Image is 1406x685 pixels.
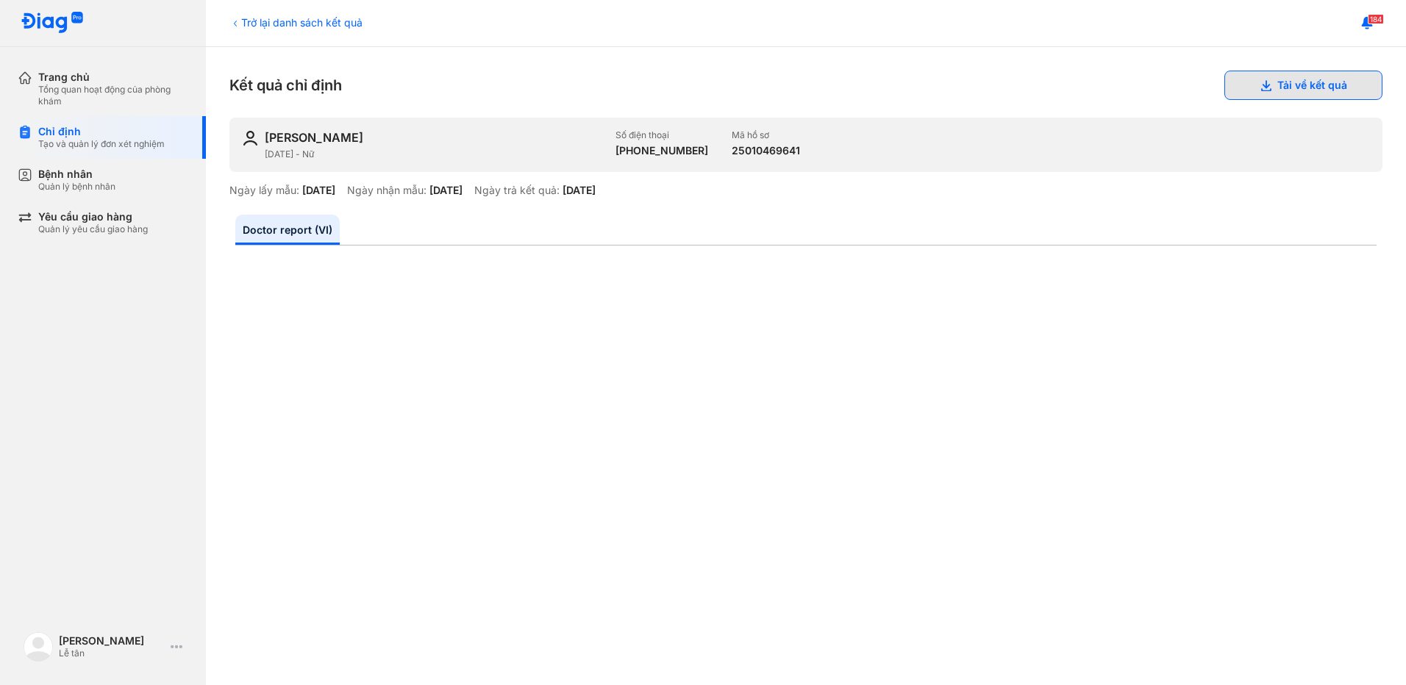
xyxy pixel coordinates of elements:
[732,129,800,141] div: Mã hồ sơ
[241,129,259,147] img: user-icon
[615,144,708,157] div: [PHONE_NUMBER]
[235,215,340,245] a: Doctor report (VI)
[38,168,115,181] div: Bệnh nhân
[59,648,165,659] div: Lễ tân
[24,632,53,661] img: logo
[1224,71,1382,100] button: Tải về kết quả
[229,71,1382,100] div: Kết quả chỉ định
[229,15,363,30] div: Trở lại danh sách kết quả
[563,184,596,197] div: [DATE]
[38,125,165,138] div: Chỉ định
[429,184,463,197] div: [DATE]
[1368,14,1384,24] span: 184
[38,138,165,150] div: Tạo và quản lý đơn xét nghiệm
[265,129,363,146] div: [PERSON_NAME]
[38,210,148,223] div: Yêu cầu giao hàng
[265,148,604,160] div: [DATE] - Nữ
[347,184,427,197] div: Ngày nhận mẫu:
[21,12,84,35] img: logo
[38,71,188,84] div: Trang chủ
[38,181,115,193] div: Quản lý bệnh nhân
[615,129,708,141] div: Số điện thoại
[732,144,800,157] div: 25010469641
[302,184,335,197] div: [DATE]
[38,84,188,107] div: Tổng quan hoạt động của phòng khám
[474,184,560,197] div: Ngày trả kết quả:
[59,634,165,648] div: [PERSON_NAME]
[229,184,299,197] div: Ngày lấy mẫu:
[38,223,148,235] div: Quản lý yêu cầu giao hàng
